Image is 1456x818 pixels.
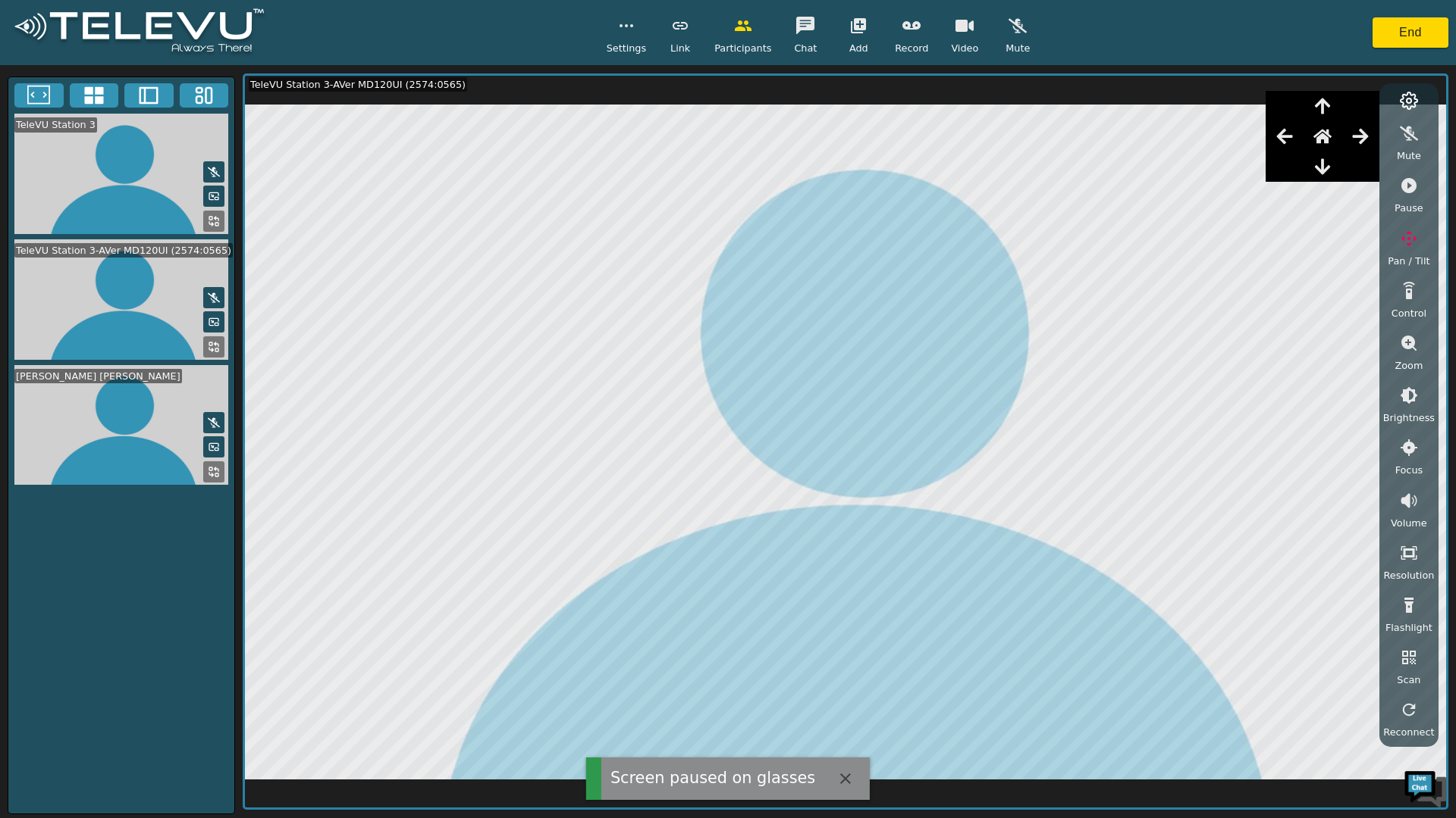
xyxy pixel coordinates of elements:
[1395,358,1423,373] span: Zoom
[249,77,467,92] div: TeleVU Station 3-AVer MD120UI (2574:0565)
[14,243,233,258] div: TeleVU Station 3-AVer MD120UI (2574:0565)
[79,80,255,99] div: Chat with us now
[14,117,97,132] div: TeleVU Station 3
[1403,765,1448,810] img: Chat Widget
[670,41,690,55] span: Link
[1383,725,1434,739] span: Reconnect
[203,211,224,232] button: Replace Feed
[203,287,224,308] button: Mute
[26,70,64,108] img: d_736959983_company_1615157101543_736959983
[14,83,64,108] button: Fullscreen
[180,83,229,108] button: Three Window Medium
[249,8,285,44] div: Minimize live chat window
[203,461,224,482] button: Replace Feed
[203,161,224,183] button: Mute
[8,414,289,467] textarea: Type your message and hit 'Enter'
[1397,148,1421,163] span: Mute
[70,83,119,108] button: 4x4
[88,191,209,344] span: We're online!
[951,41,978,55] span: Video
[1397,673,1420,687] span: Scan
[607,41,647,55] span: Settings
[1006,41,1030,55] span: Mute
[1373,17,1448,48] button: End
[714,41,771,55] span: Participants
[1392,306,1426,320] span: Control
[203,412,224,433] button: Mute
[203,336,224,357] button: Replace Feed
[1383,568,1434,582] span: Resolution
[203,436,224,457] button: Picture in Picture
[8,5,271,61] img: logoWhite.png
[1391,516,1427,530] span: Volume
[1388,254,1429,268] span: Pan / Tilt
[203,311,224,333] button: Picture in Picture
[610,766,815,790] div: Screen paused on glasses
[895,41,928,55] span: Record
[14,369,182,383] div: [PERSON_NAME] [PERSON_NAME]
[794,41,817,55] span: Chat
[1385,620,1432,635] span: Flashlight
[1395,463,1423,477] span: Focus
[124,83,174,108] button: Two Window Medium
[1383,411,1435,425] span: Brightness
[849,41,868,55] span: Add
[1395,201,1423,215] span: Pause
[203,186,224,207] button: Picture in Picture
